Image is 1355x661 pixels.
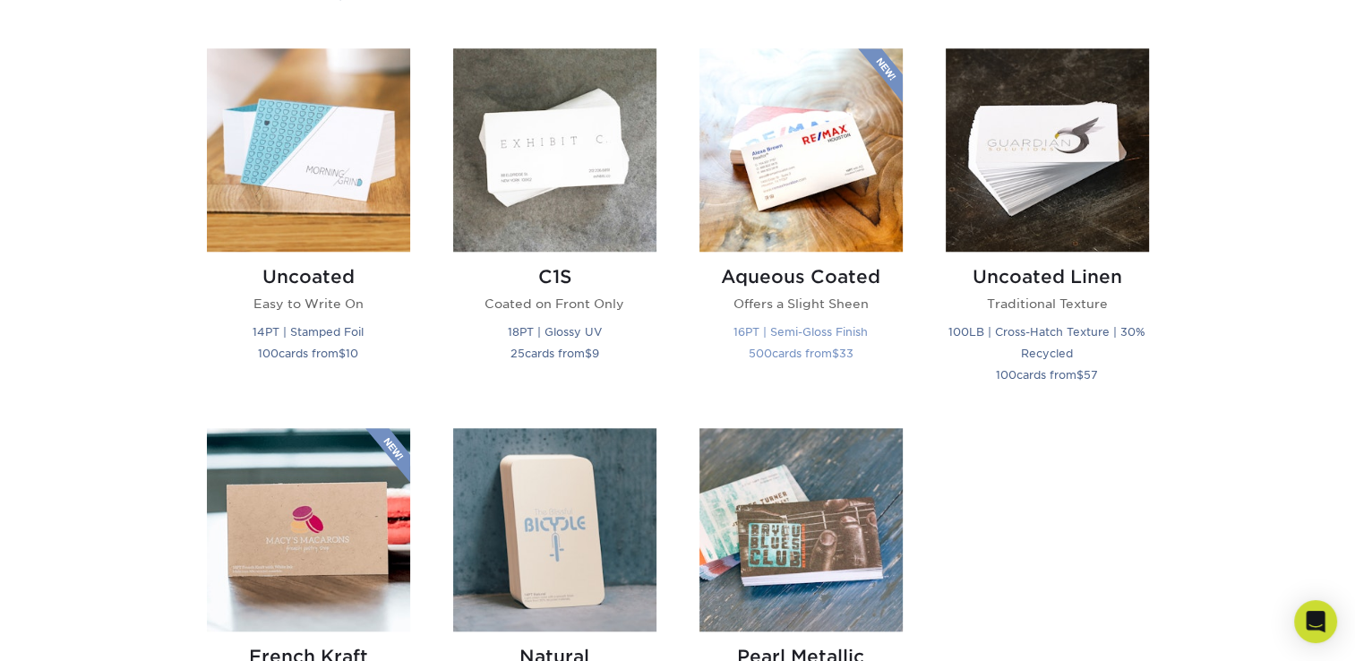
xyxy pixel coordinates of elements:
[839,347,853,360] span: 33
[946,295,1149,313] p: Traditional Texture
[453,295,656,313] p: Coated on Front Only
[996,368,1016,382] span: 100
[592,347,599,360] span: 9
[1084,368,1098,382] span: 57
[453,428,656,631] img: Natural Business Cards
[207,48,410,406] a: Uncoated Business Cards Uncoated Easy to Write On 14PT | Stamped Foil 100cards from$10
[453,48,656,252] img: C1S Business Cards
[699,428,903,631] img: Pearl Metallic Business Cards
[453,48,656,406] a: C1S Business Cards C1S Coated on Front Only 18PT | Glossy UV 25cards from$9
[948,325,1145,360] small: 100LB | Cross-Hatch Texture | 30% Recycled
[699,48,903,406] a: Aqueous Coated Business Cards Aqueous Coated Offers a Slight Sheen 16PT | Semi-Gloss Finish 500ca...
[258,347,358,360] small: cards from
[585,347,592,360] span: $
[508,325,602,339] small: 18PT | Glossy UV
[207,266,410,288] h2: Uncoated
[946,48,1149,252] img: Uncoated Linen Business Cards
[996,368,1098,382] small: cards from
[749,347,853,360] small: cards from
[510,347,525,360] span: 25
[1076,368,1084,382] span: $
[207,48,410,252] img: Uncoated Business Cards
[699,48,903,252] img: Aqueous Coated Business Cards
[339,347,346,360] span: $
[1294,600,1337,643] div: Open Intercom Messenger
[858,48,903,102] img: New Product
[946,48,1149,406] a: Uncoated Linen Business Cards Uncoated Linen Traditional Texture 100LB | Cross-Hatch Texture | 30...
[365,428,410,482] img: New Product
[749,347,772,360] span: 500
[946,266,1149,288] h2: Uncoated Linen
[510,347,599,360] small: cards from
[832,347,839,360] span: $
[733,325,868,339] small: 16PT | Semi-Gloss Finish
[699,295,903,313] p: Offers a Slight Sheen
[346,347,358,360] span: 10
[699,266,903,288] h2: Aqueous Coated
[453,266,656,288] h2: C1S
[207,295,410,313] p: Easy to Write On
[258,347,279,360] span: 100
[207,428,410,631] img: French Kraft Business Cards
[253,325,364,339] small: 14PT | Stamped Foil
